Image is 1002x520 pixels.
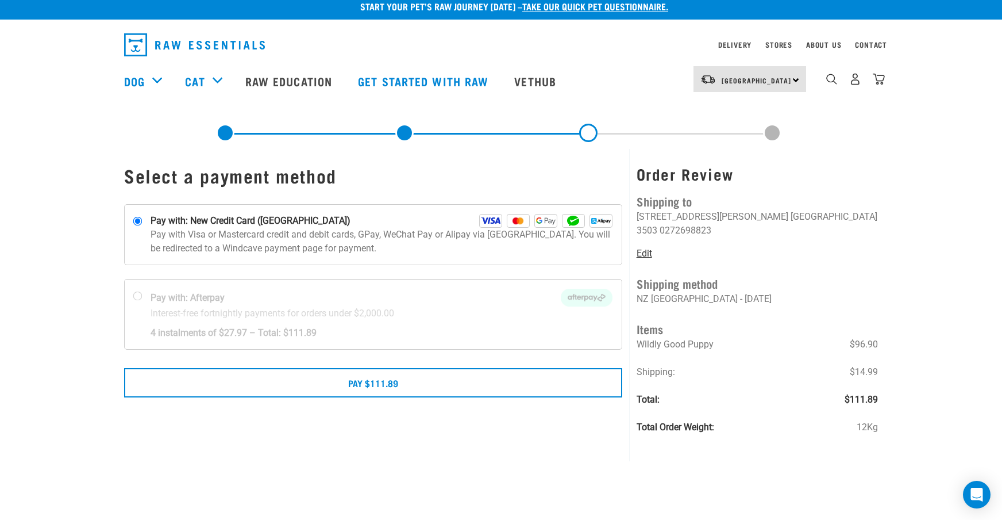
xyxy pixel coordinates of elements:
[151,228,612,255] p: Pay with Visa or Mastercard credit and debit cards, GPay, WeChat Pay or Alipay via [GEOGRAPHIC_DA...
[562,214,585,228] img: WeChat
[637,292,878,306] p: NZ [GEOGRAPHIC_DATA] - [DATE]
[479,214,502,228] img: Visa
[133,217,142,226] input: Pay with: New Credit Card ([GEOGRAPHIC_DATA]) Visa Mastercard GPay WeChat Alipay Pay with Visa or...
[124,33,265,56] img: Raw Essentials Logo
[124,165,622,186] h1: Select a payment method
[503,58,571,104] a: Vethub
[857,420,878,434] span: 12Kg
[637,366,675,377] span: Shipping:
[637,165,878,183] h3: Order Review
[637,248,652,259] a: Edit
[855,43,887,47] a: Contact
[637,320,878,338] h4: Items
[806,43,841,47] a: About Us
[637,274,878,292] h4: Shipping method
[660,225,711,236] li: 0272698823
[589,214,612,228] img: Alipay
[765,43,792,47] a: Stores
[185,72,205,90] a: Cat
[845,393,878,407] span: $111.89
[963,481,991,508] div: Open Intercom Messenger
[346,58,503,104] a: Get started with Raw
[534,214,557,228] img: GPay
[826,74,837,85] img: home-icon-1@2x.png
[124,72,145,90] a: Dog
[234,58,346,104] a: Raw Education
[700,74,716,85] img: van-moving.png
[637,394,660,405] strong: Total:
[124,368,622,397] button: Pay $111.89
[115,29,887,61] nav: dropdown navigation
[849,73,861,85] img: user.png
[522,3,668,9] a: take our quick pet questionnaire.
[718,43,751,47] a: Delivery
[507,214,530,228] img: Mastercard
[151,214,350,228] strong: Pay with: New Credit Card ([GEOGRAPHIC_DATA])
[637,211,877,236] li: [GEOGRAPHIC_DATA] 3503
[873,73,885,85] img: home-icon@2x.png
[637,211,788,222] li: [STREET_ADDRESS][PERSON_NAME]
[637,339,714,350] span: Wildly Good Puppy
[850,365,878,379] span: $14.99
[637,192,878,210] h4: Shipping to
[850,338,878,351] span: $96.90
[722,78,791,82] span: [GEOGRAPHIC_DATA]
[637,422,714,433] strong: Total Order Weight:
